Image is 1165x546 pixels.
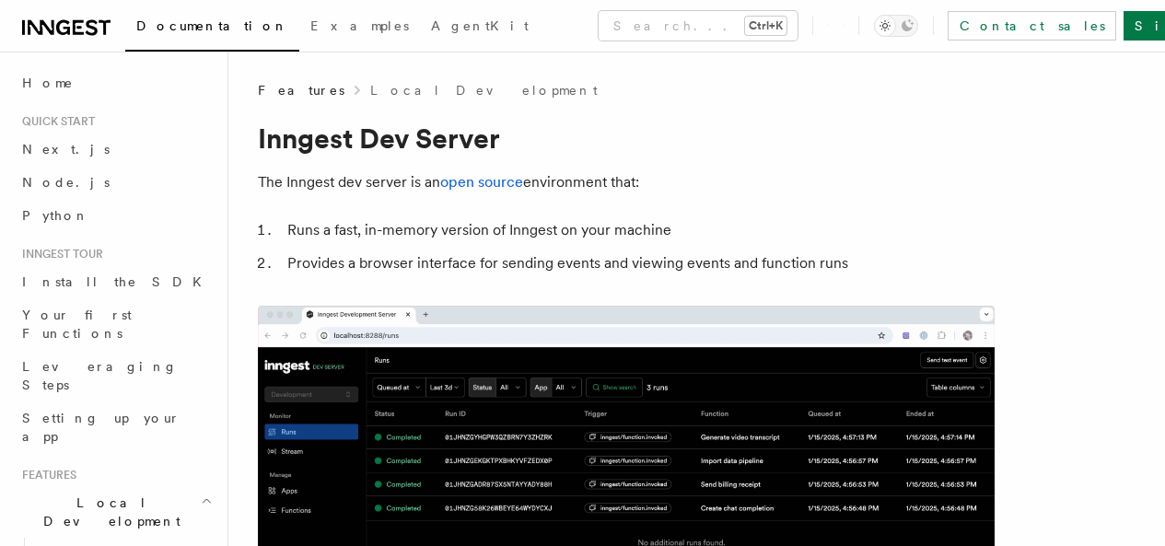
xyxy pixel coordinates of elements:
[22,74,74,92] span: Home
[15,350,216,401] a: Leveraging Steps
[15,401,216,453] a: Setting up your app
[15,114,95,129] span: Quick start
[299,6,420,50] a: Examples
[258,122,995,155] h1: Inngest Dev Server
[258,169,995,195] p: The Inngest dev server is an environment that:
[15,468,76,482] span: Features
[431,18,529,33] span: AgentKit
[15,298,216,350] a: Your first Functions
[22,359,178,392] span: Leveraging Steps
[599,11,798,41] button: Search...Ctrl+K
[15,494,201,530] span: Local Development
[15,486,216,538] button: Local Development
[22,208,89,223] span: Python
[282,250,995,276] li: Provides a browser interface for sending events and viewing events and function runs
[125,6,299,52] a: Documentation
[370,81,598,99] a: Local Development
[15,133,216,166] a: Next.js
[874,15,918,37] button: Toggle dark mode
[136,18,288,33] span: Documentation
[22,411,181,444] span: Setting up your app
[420,6,540,50] a: AgentKit
[282,217,995,243] li: Runs a fast, in-memory version of Inngest on your machine
[15,199,216,232] a: Python
[22,142,110,157] span: Next.js
[22,274,213,289] span: Install the SDK
[948,11,1116,41] a: Contact sales
[15,265,216,298] a: Install the SDK
[15,166,216,199] a: Node.js
[258,81,344,99] span: Features
[15,247,103,261] span: Inngest tour
[22,308,132,341] span: Your first Functions
[745,17,786,35] kbd: Ctrl+K
[22,175,110,190] span: Node.js
[310,18,409,33] span: Examples
[15,66,216,99] a: Home
[440,173,523,191] a: open source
